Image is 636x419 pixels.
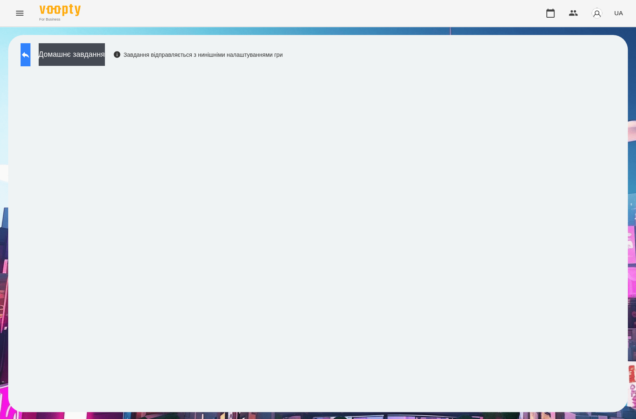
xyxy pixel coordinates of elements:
[611,5,626,21] button: UA
[113,51,283,59] div: Завдання відправляється з нинішніми налаштуваннями гри
[39,4,81,16] img: Voopty Logo
[10,3,30,23] button: Menu
[39,43,105,66] button: Домашнє завдання
[39,17,81,22] span: For Business
[591,7,603,19] img: avatar_s.png
[614,9,623,17] span: UA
